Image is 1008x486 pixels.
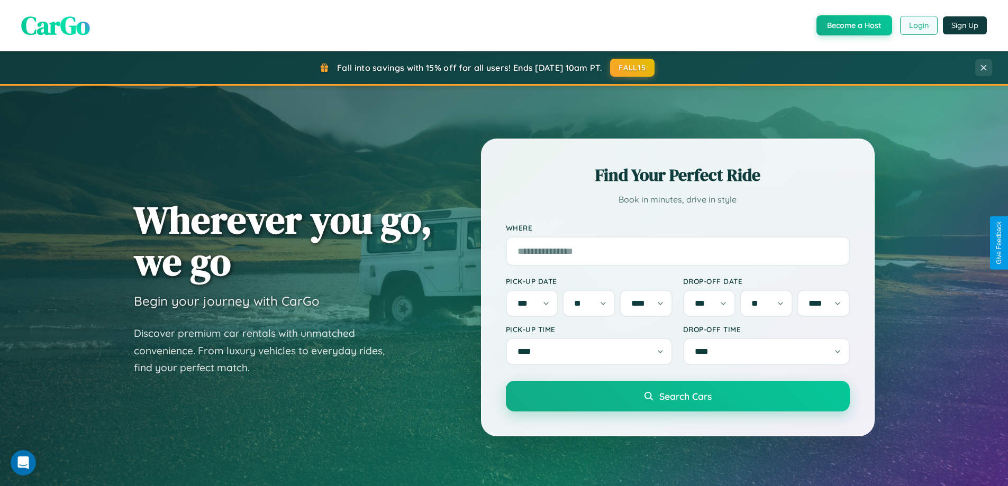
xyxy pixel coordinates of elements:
button: Search Cars [506,381,850,411]
button: Become a Host [816,15,892,35]
p: Discover premium car rentals with unmatched convenience. From luxury vehicles to everyday rides, ... [134,325,398,377]
div: Give Feedback [995,222,1003,264]
label: Where [506,223,850,232]
button: FALL15 [610,59,655,77]
label: Pick-up Date [506,277,673,286]
h2: Find Your Perfect Ride [506,163,850,187]
span: Search Cars [659,390,712,402]
button: Login [900,16,938,35]
h1: Wherever you go, we go [134,199,432,282]
span: Fall into savings with 15% off for all users! Ends [DATE] 10am PT. [337,62,602,73]
iframe: Intercom live chat [11,450,36,475]
p: Book in minutes, drive in style [506,192,850,207]
h3: Begin your journey with CarGo [134,293,320,309]
button: Sign Up [943,16,987,34]
label: Pick-up Time [506,325,673,334]
span: CarGo [21,8,90,43]
label: Drop-off Time [683,325,850,334]
label: Drop-off Date [683,277,850,286]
